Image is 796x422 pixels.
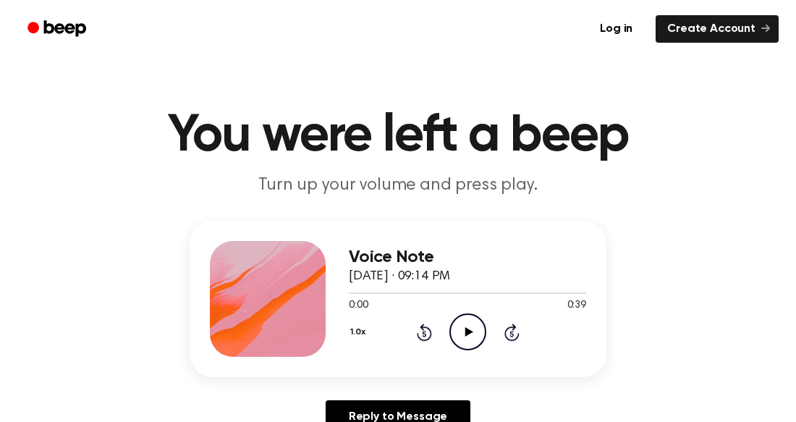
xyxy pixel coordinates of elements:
[349,270,450,283] span: [DATE] · 09:14 PM
[567,298,586,313] span: 0:39
[349,298,368,313] span: 0:00
[585,12,647,46] a: Log in
[656,15,779,43] a: Create Account
[349,320,371,345] button: 1.0x
[27,110,769,162] h1: You were left a beep
[120,174,676,198] p: Turn up your volume and press play.
[349,248,586,267] h3: Voice Note
[17,15,99,43] a: Beep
